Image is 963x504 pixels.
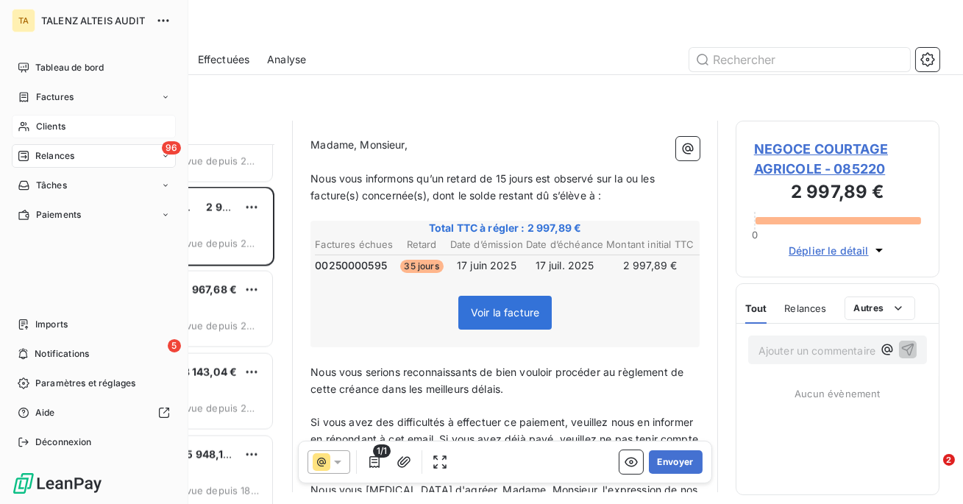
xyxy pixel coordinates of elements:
a: Aide [12,401,176,425]
span: 0 [752,229,758,241]
span: 2 997,89 € [206,201,260,213]
a: Paramètres et réglages [12,372,176,395]
span: Nous vous informons qu’un retard de 15 jours est observé sur la ou les facture(s) concernée(s), d... [310,172,658,202]
span: prévue depuis 20 jours [170,155,260,167]
span: 967,68 € [192,283,237,296]
td: 2 997,89 € [605,258,694,274]
span: prévue depuis 20 jours [170,320,260,332]
th: Solde TTC [696,237,784,252]
th: Retard [396,237,448,252]
a: Tâches [12,174,176,197]
span: Déplier le détail [789,243,869,258]
span: 35 jours [400,260,444,273]
span: 96 [162,141,181,155]
td: 17 juin 2025 [449,258,524,274]
span: Notifications [35,347,89,361]
span: Tout [745,302,767,314]
span: Madame, Monsieur, [310,138,408,151]
td: 17 juil. 2025 [525,258,604,274]
a: Factures [12,85,176,109]
span: Voir la facture [471,306,539,319]
span: Si vous avez des difficultés à effectuer ce paiement, veuillez nous en informer en répondant à ce... [310,416,701,462]
iframe: Intercom live chat [913,454,948,489]
span: TALENZ ALTEIS AUDIT [41,15,147,26]
span: Nous vous serions reconnaissants de bien vouloir procéder au règlement de cette créance dans les ... [310,366,686,395]
span: NEGOCE COURTAGE AGRICOLE - 085220 [754,139,921,179]
span: Tableau de bord [35,61,104,74]
span: 5 [168,339,181,352]
th: Factures échues [314,237,394,252]
span: Analyse [267,52,306,67]
span: Total TTC à régler : 2 997,89 € [313,221,697,235]
a: Paiements [12,203,176,227]
button: Envoyer [649,450,703,474]
span: Aucun évènement [795,388,880,400]
input: Rechercher [689,48,910,71]
a: Tableau de bord [12,56,176,79]
span: 3 143,04 € [183,366,238,378]
span: prévue depuis 20 jours [170,238,260,249]
span: prévue depuis 20 jours [170,402,260,414]
span: Effectuées [198,52,250,67]
a: Imports [12,313,176,336]
span: prévue depuis 18 jours [170,485,260,497]
div: TA [12,9,35,32]
span: Paiements [36,208,81,221]
span: Imports [35,318,68,331]
span: Relances [35,149,74,163]
th: Date d’échéance [525,237,604,252]
span: Tâches [36,179,67,192]
a: 96Relances [12,144,176,168]
td: 2 997,89 € [696,258,784,274]
span: Factures [36,90,74,104]
th: Montant initial TTC [605,237,694,252]
span: Clients [36,120,65,133]
a: Clients [12,115,176,138]
span: 1/1 [373,444,391,458]
img: Logo LeanPay [12,472,103,495]
span: 00250000595 [315,258,387,273]
span: Aide [35,406,55,419]
button: Déplier le détail [784,242,891,259]
span: 5 948,16 € [186,448,240,461]
button: Autres [845,297,916,320]
span: Paramètres et réglages [35,377,135,390]
th: Date d’émission [449,237,524,252]
span: Relances [784,302,826,314]
span: Déconnexion [35,436,92,449]
h3: 2 997,89 € [754,179,921,208]
span: 2 [943,454,955,466]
